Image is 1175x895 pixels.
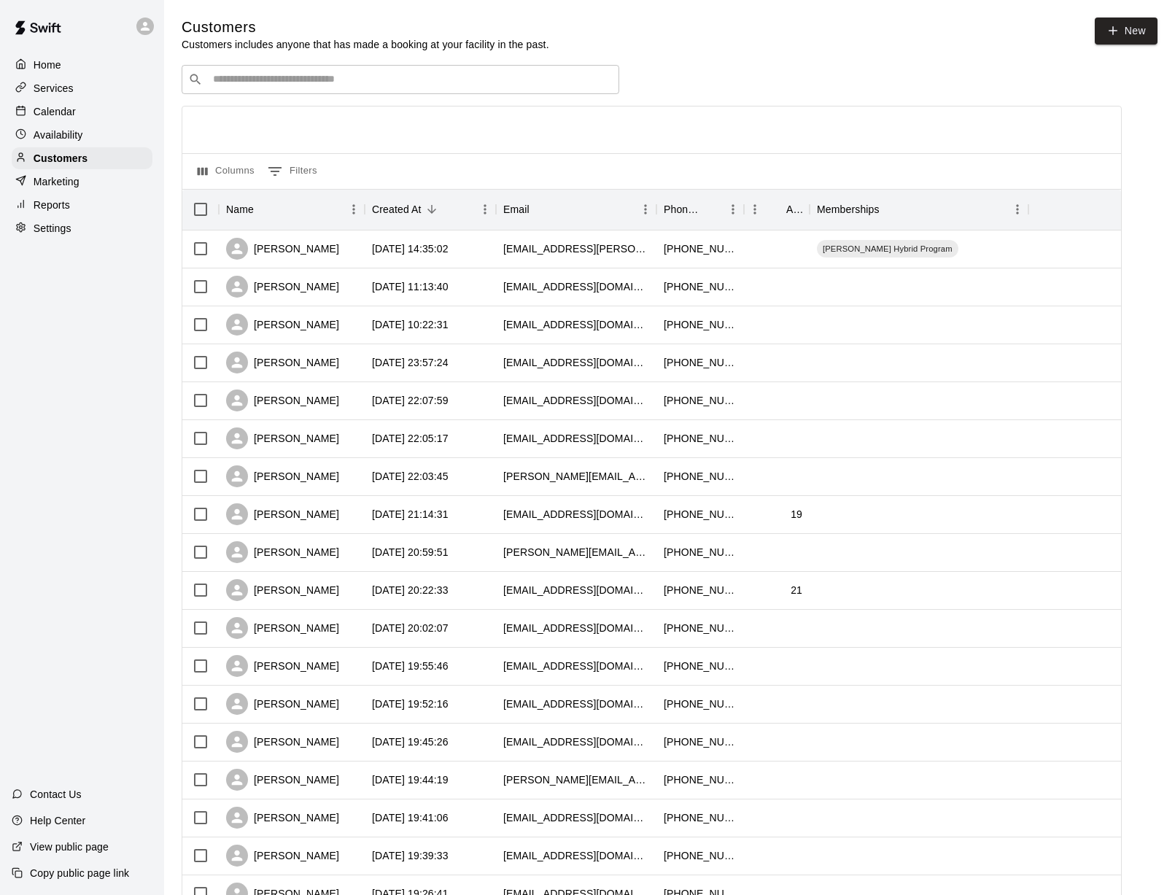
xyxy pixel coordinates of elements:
[194,160,258,183] button: Select columns
[30,813,85,828] p: Help Center
[372,507,449,522] div: 2025-03-02 21:14:31
[12,217,152,239] a: Settings
[503,735,649,749] div: jhyde128@aol.com
[372,810,449,825] div: 2025-03-02 19:41:06
[503,697,649,711] div: abherring55@yahoo.com
[34,221,71,236] p: Settings
[496,189,656,230] div: Email
[30,840,109,854] p: View public page
[12,147,152,169] div: Customers
[372,772,449,787] div: 2025-03-02 19:44:19
[226,541,339,563] div: [PERSON_NAME]
[372,469,449,484] div: 2025-03-02 22:03:45
[372,355,449,370] div: 2025-03-02 23:57:24
[219,189,365,230] div: Name
[722,198,744,220] button: Menu
[744,198,766,220] button: Menu
[343,198,365,220] button: Menu
[503,621,649,635] div: mattkoski@gmail.com
[664,810,737,825] div: +16015067905
[702,199,722,220] button: Sort
[226,655,339,677] div: [PERSON_NAME]
[226,238,339,260] div: [PERSON_NAME]
[30,866,129,880] p: Copy public page link
[810,189,1028,230] div: Memberships
[372,659,449,673] div: 2025-03-02 19:55:46
[503,431,649,446] div: debbiewells1552@att.net
[34,104,76,119] p: Calendar
[791,583,802,597] div: 21
[365,189,496,230] div: Created At
[372,621,449,635] div: 2025-03-02 20:02:07
[372,317,449,332] div: 2025-03-03 10:22:31
[664,507,737,522] div: +12055973557
[372,697,449,711] div: 2025-03-02 19:52:16
[12,124,152,146] div: Availability
[182,65,619,94] div: Search customers by name or email
[12,194,152,216] a: Reports
[664,621,737,635] div: +12567012976
[664,848,737,863] div: +12053568573
[34,81,74,96] p: Services
[372,735,449,749] div: 2025-03-02 19:45:26
[664,583,737,597] div: +12059999125
[503,848,649,863] div: jpratt3@montevallo.edu
[34,198,70,212] p: Reports
[786,189,802,230] div: Age
[503,583,649,597] div: jaxlindsey26@gmail.com
[226,189,254,230] div: Name
[372,189,422,230] div: Created At
[226,693,339,715] div: [PERSON_NAME]
[226,503,339,525] div: [PERSON_NAME]
[817,189,880,230] div: Memberships
[766,199,786,220] button: Sort
[34,58,61,72] p: Home
[656,189,744,230] div: Phone Number
[791,507,802,522] div: 19
[664,393,737,408] div: +12056411459
[503,241,649,256] div: industrial.chris@gmail.com
[503,393,649,408] div: maf.knb@gmail.com
[226,769,339,791] div: [PERSON_NAME]
[226,579,339,601] div: [PERSON_NAME]
[34,128,83,142] p: Availability
[12,54,152,76] a: Home
[503,772,649,787] div: richard.burg11@yahoo.com
[817,243,958,255] span: [PERSON_NAME] Hybrid Program
[12,77,152,99] a: Services
[474,198,496,220] button: Menu
[664,545,737,559] div: +12056127696
[372,393,449,408] div: 2025-03-02 22:07:59
[664,279,737,294] div: +14044318816
[226,314,339,336] div: [PERSON_NAME]
[880,199,900,220] button: Sort
[503,507,649,522] div: jphead1324@icloud.com
[182,37,549,52] p: Customers includes anyone that has made a booking at your facility in the past.
[664,189,702,230] div: Phone Number
[34,151,88,166] p: Customers
[226,465,339,487] div: [PERSON_NAME]
[226,390,339,411] div: [PERSON_NAME]
[30,787,82,802] p: Contact Us
[12,101,152,123] a: Calendar
[372,583,449,597] div: 2025-03-02 20:22:33
[744,189,810,230] div: Age
[372,241,449,256] div: 2025-03-03 14:35:02
[226,845,339,867] div: [PERSON_NAME]
[503,355,649,370] div: ccarpenter3355@gmail.com
[1095,18,1157,44] a: New
[226,807,339,829] div: [PERSON_NAME]
[372,545,449,559] div: 2025-03-02 20:59:51
[664,317,737,332] div: +12052384926
[372,431,449,446] div: 2025-03-02 22:05:17
[503,279,649,294] div: mpbisanz@gmail.com
[12,171,152,193] div: Marketing
[503,317,649,332] div: shaywood541@gmail.com
[530,199,550,220] button: Sort
[503,659,649,673] div: momeze@bellsouth.net
[1007,198,1028,220] button: Menu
